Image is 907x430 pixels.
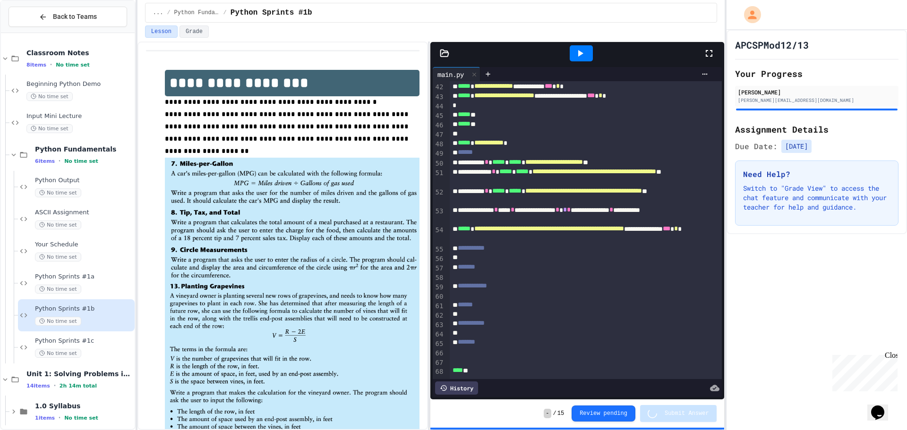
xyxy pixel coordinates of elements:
[35,177,133,185] span: Python Output
[180,25,209,38] button: Grade
[433,302,445,311] div: 61
[433,140,445,149] div: 48
[743,184,890,212] p: Switch to "Grade View" to access the chat feature and communicate with your teacher for help and ...
[231,7,312,18] span: Python Sprints #1b
[26,92,73,101] span: No time set
[433,311,445,320] div: 62
[54,382,56,389] span: •
[59,414,60,422] span: •
[35,241,133,249] span: Your Schedule
[433,254,445,264] div: 56
[433,273,445,283] div: 58
[435,381,478,395] div: History
[867,392,898,421] iframe: chat widget
[433,83,445,92] div: 42
[433,159,445,169] div: 50
[738,88,896,96] div: [PERSON_NAME]
[433,188,445,207] div: 52
[35,349,81,358] span: No time set
[35,145,133,153] span: Python Fundamentals
[433,283,445,292] div: 59
[544,409,551,418] span: -
[35,415,55,421] span: 1 items
[64,158,98,164] span: No time set
[60,383,97,389] span: 2h 14m total
[64,415,98,421] span: No time set
[35,317,81,326] span: No time set
[153,9,163,17] span: ...
[35,209,133,217] span: ASCII Assignment
[35,337,133,345] span: Python Sprints #1c
[433,358,445,368] div: 67
[572,405,635,422] button: Review pending
[553,410,556,417] span: /
[829,351,898,391] iframe: chat widget
[4,4,65,60] div: Chat with us now!Close
[743,169,890,180] h3: Need Help?
[738,97,896,104] div: [PERSON_NAME][EMAIL_ADDRESS][DOMAIN_NAME]
[59,157,60,165] span: •
[433,149,445,159] div: 49
[433,121,445,130] div: 46
[145,25,178,38] button: Lesson
[167,9,170,17] span: /
[433,102,445,111] div: 44
[26,112,133,120] span: Input Mini Lecture
[433,367,445,377] div: 68
[433,93,445,102] div: 43
[223,9,227,17] span: /
[35,285,81,294] span: No time set
[26,383,50,389] span: 14 items
[433,169,445,188] div: 51
[53,12,97,22] span: Back to Teams
[35,253,81,261] span: No time set
[35,305,133,313] span: Python Sprints #1b
[433,292,445,302] div: 60
[781,140,812,153] span: [DATE]
[35,188,81,197] span: No time set
[665,410,709,417] span: Submit Answer
[26,62,46,68] span: 8 items
[433,130,445,140] div: 47
[433,111,445,121] div: 45
[735,141,778,152] span: Due Date:
[433,226,445,245] div: 54
[735,67,898,80] h2: Your Progress
[433,264,445,273] div: 57
[433,320,445,330] div: 63
[735,123,898,136] h2: Assignment Details
[557,410,564,417] span: 15
[26,49,133,57] span: Classroom Notes
[735,38,809,51] h1: APCSPMod12/13
[174,9,220,17] span: Python Fundamentals
[734,4,763,25] div: My Account
[433,245,445,254] div: 55
[433,207,445,226] div: 53
[433,339,445,349] div: 65
[433,330,445,339] div: 64
[50,61,52,68] span: •
[35,220,81,229] span: No time set
[35,273,133,281] span: Python Sprints #1a
[26,80,133,88] span: Beginning Python Demo
[26,124,73,133] span: No time set
[35,402,133,410] span: 1.0 Syllabus
[56,62,90,68] span: No time set
[26,370,133,378] span: Unit 1: Solving Problems in Computer Science
[433,349,445,358] div: 66
[433,69,469,79] div: main.py
[35,158,55,164] span: 6 items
